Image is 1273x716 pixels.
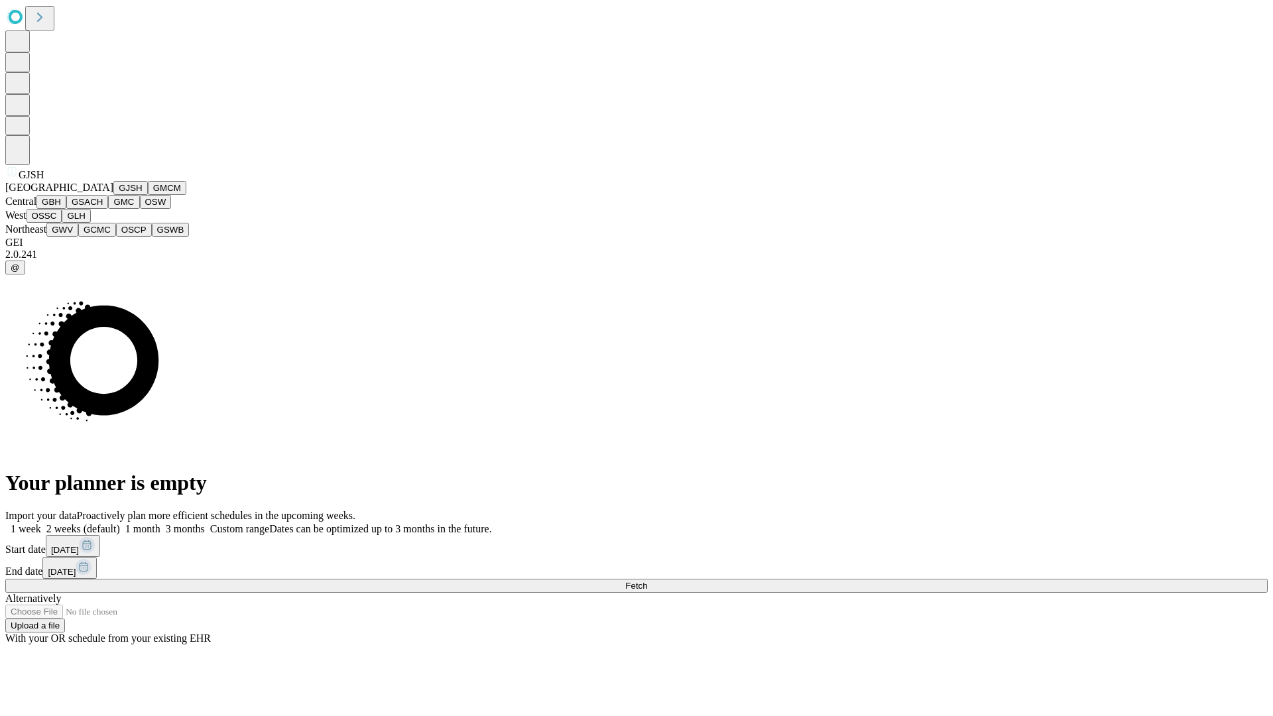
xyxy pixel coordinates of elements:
[42,557,97,579] button: [DATE]
[5,237,1268,249] div: GEI
[78,223,116,237] button: GCMC
[27,209,62,223] button: OSSC
[77,510,355,521] span: Proactively plan more efficient schedules in the upcoming weeks.
[5,261,25,274] button: @
[5,535,1268,557] div: Start date
[5,196,36,207] span: Central
[5,579,1268,593] button: Fetch
[5,510,77,521] span: Import your data
[36,195,66,209] button: GBH
[269,523,491,534] span: Dates can be optimized up to 3 months in the future.
[113,181,148,195] button: GJSH
[152,223,190,237] button: GSWB
[125,523,160,534] span: 1 month
[116,223,152,237] button: OSCP
[140,195,172,209] button: OSW
[210,523,269,534] span: Custom range
[51,545,79,555] span: [DATE]
[5,182,113,193] span: [GEOGRAPHIC_DATA]
[5,209,27,221] span: West
[5,223,46,235] span: Northeast
[5,619,65,632] button: Upload a file
[46,523,120,534] span: 2 weeks (default)
[5,593,61,604] span: Alternatively
[62,209,90,223] button: GLH
[11,523,41,534] span: 1 week
[11,263,20,272] span: @
[5,632,211,644] span: With your OR schedule from your existing EHR
[5,471,1268,495] h1: Your planner is empty
[19,169,44,180] span: GJSH
[48,567,76,577] span: [DATE]
[5,249,1268,261] div: 2.0.241
[5,557,1268,579] div: End date
[46,223,78,237] button: GWV
[66,195,108,209] button: GSACH
[46,535,100,557] button: [DATE]
[625,581,647,591] span: Fetch
[148,181,186,195] button: GMCM
[166,523,205,534] span: 3 months
[108,195,139,209] button: GMC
